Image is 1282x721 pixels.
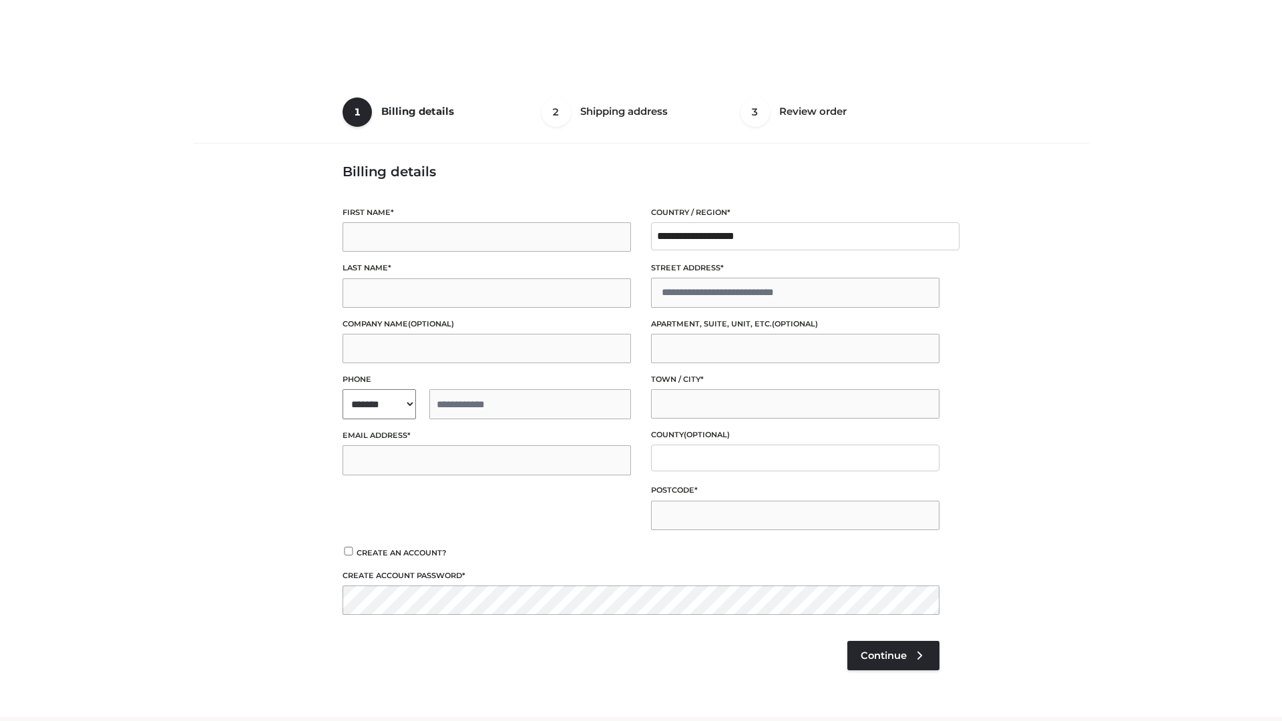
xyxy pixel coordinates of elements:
label: Apartment, suite, unit, etc. [651,318,939,330]
label: First name [343,206,631,219]
span: Create an account? [357,548,447,557]
span: Review order [779,105,847,117]
label: County [651,429,939,441]
span: 3 [740,97,770,127]
label: Country / Region [651,206,939,219]
label: Last name [343,262,631,274]
span: (optional) [408,319,454,328]
span: Continue [861,650,907,662]
label: Town / City [651,373,939,386]
label: Email address [343,429,631,442]
span: (optional) [684,430,730,439]
h3: Billing details [343,164,939,180]
a: Continue [847,641,939,670]
input: Create an account? [343,547,355,555]
label: Phone [343,373,631,386]
span: (optional) [772,319,818,328]
label: Postcode [651,484,939,497]
span: 1 [343,97,372,127]
label: Company name [343,318,631,330]
span: Shipping address [580,105,668,117]
span: Billing details [381,105,454,117]
span: 2 [542,97,571,127]
label: Street address [651,262,939,274]
label: Create account password [343,569,939,582]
